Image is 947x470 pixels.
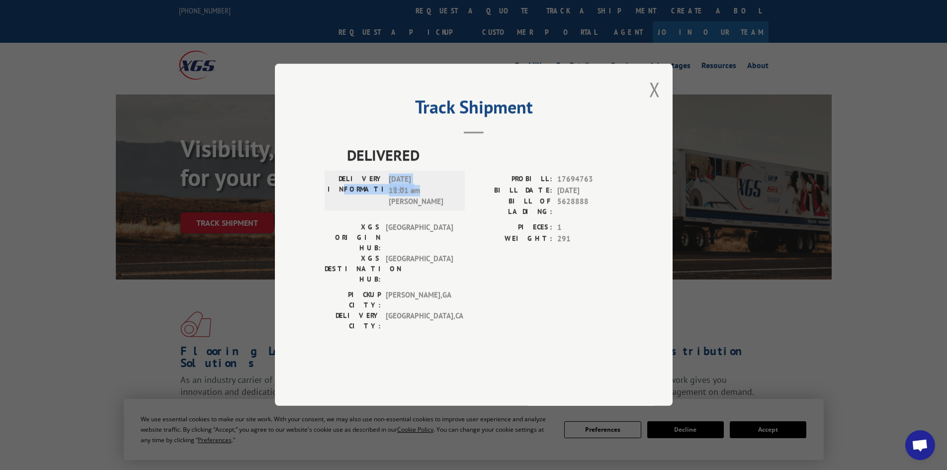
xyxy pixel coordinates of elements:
[474,174,552,186] label: PROBILL:
[474,185,552,196] label: BILL DATE:
[557,196,623,217] span: 5628888
[649,76,660,102] button: Close modal
[347,144,623,167] span: DELIVERED
[328,174,384,208] label: DELIVERY INFORMATION:
[557,185,623,196] span: [DATE]
[386,222,453,254] span: [GEOGRAPHIC_DATA]
[325,254,381,285] label: XGS DESTINATION HUB:
[386,311,453,332] span: [GEOGRAPHIC_DATA] , CA
[474,233,552,245] label: WEIGHT:
[474,222,552,234] label: PIECES:
[325,100,623,119] h2: Track Shipment
[474,196,552,217] label: BILL OF LADING:
[386,290,453,311] span: [PERSON_NAME] , GA
[386,254,453,285] span: [GEOGRAPHIC_DATA]
[557,222,623,234] span: 1
[557,233,623,245] span: 291
[325,311,381,332] label: DELIVERY CITY:
[557,174,623,186] span: 17694763
[325,290,381,311] label: PICKUP CITY:
[905,430,935,460] div: Open chat
[389,174,456,208] span: [DATE] 11:01 am [PERSON_NAME]
[325,222,381,254] label: XGS ORIGIN HUB:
